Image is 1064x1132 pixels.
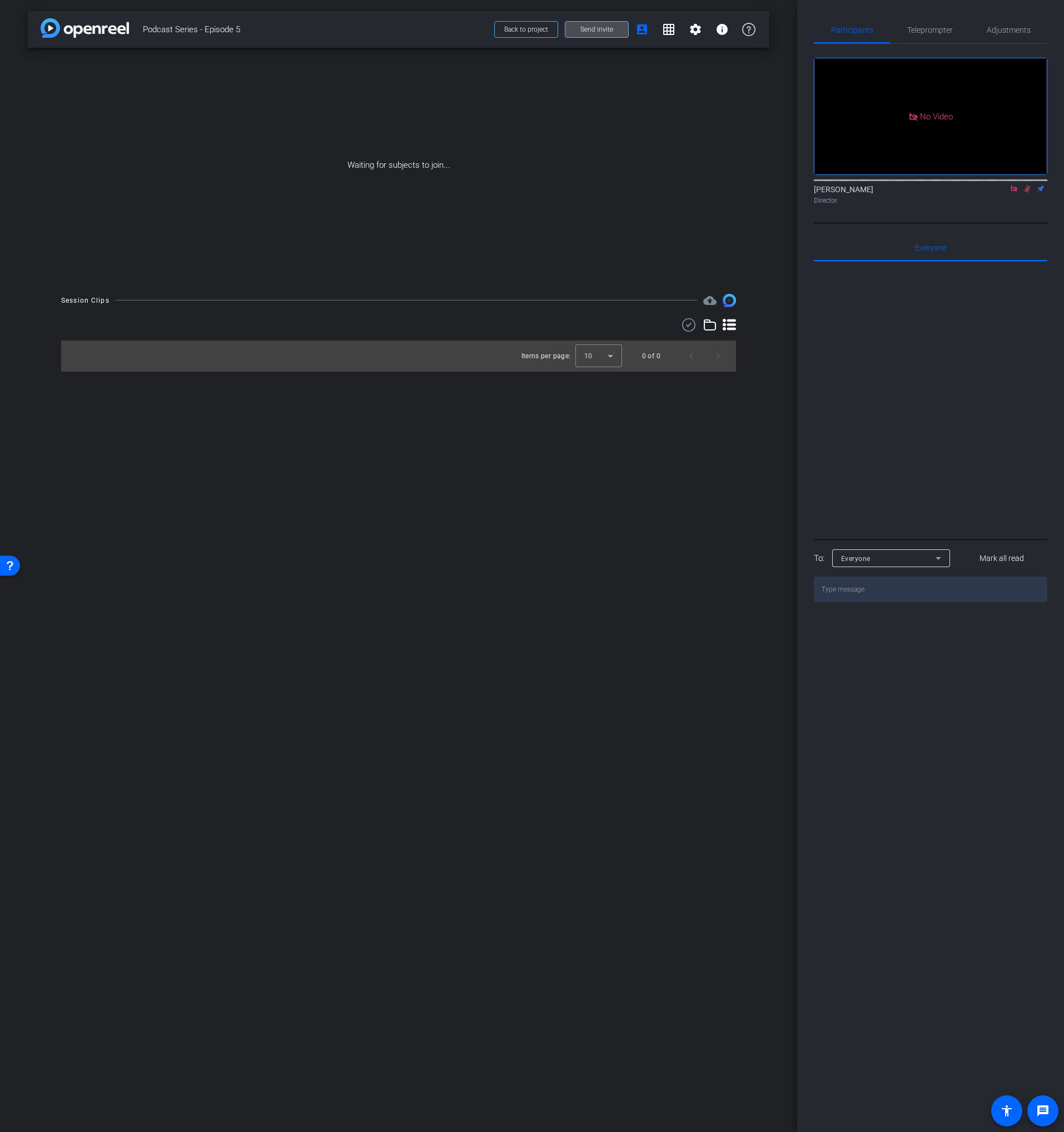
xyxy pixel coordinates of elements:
div: [PERSON_NAME] [814,184,1047,206]
mat-icon: settings [689,23,702,36]
button: Next page [705,343,732,369]
mat-icon: message [1036,1104,1050,1118]
span: Send invite [580,25,613,34]
img: Session clips [723,294,736,307]
button: Previous page [678,343,705,369]
div: Items per page: [521,350,571,362]
span: No Video [920,111,953,121]
span: Everyone [915,244,947,252]
mat-icon: account_box [635,23,649,36]
span: Destinations for your clips [703,294,717,307]
div: Director [814,196,1047,206]
div: Waiting for subjects to join... [28,48,769,283]
span: Adjustments [987,26,1031,34]
div: To: [814,552,824,565]
button: Back to project [494,21,558,38]
span: Mark all read [980,553,1024,564]
span: Teleprompter [907,26,953,34]
mat-icon: info [715,23,729,36]
span: Participants [831,26,873,34]
mat-icon: cloud_upload [703,294,717,307]
div: Session Clips [61,295,110,306]
img: app-logo [41,18,129,38]
mat-icon: grid_on [662,23,675,36]
span: Back to project [504,26,548,33]
span: Podcast Series - Episode 5 [143,18,488,41]
mat-icon: accessibility [1000,1104,1013,1118]
button: Mark all read [957,548,1048,568]
div: 0 of 0 [642,350,660,362]
span: Everyone [841,555,871,563]
button: Send invite [565,21,629,38]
